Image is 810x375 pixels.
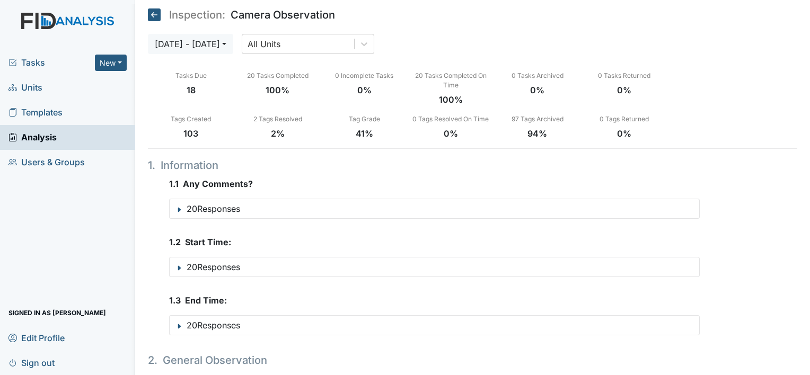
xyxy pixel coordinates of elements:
[234,84,321,96] div: 100%
[183,178,253,189] span: Any Comments?
[581,84,667,96] div: 0%
[169,295,181,306] span: 1 . 3
[321,84,407,96] div: 0%
[581,114,667,124] div: 0 Tags Returned
[494,127,580,140] div: 94%
[148,71,234,81] div: Tasks Due
[148,114,234,124] div: Tags Created
[248,38,280,50] div: All Units
[148,127,234,140] div: 103
[234,114,321,124] div: 2 Tags Resolved
[148,8,335,21] h5: Camera Observation
[169,10,225,20] span: Inspection:
[185,295,227,306] span: End Time:
[148,84,234,96] div: 18
[234,71,321,81] div: 20 Tasks Completed
[185,237,231,247] span: Start Time:
[321,71,407,81] div: 0 Incomplete Tasks
[8,129,57,146] span: Analysis
[8,104,63,121] span: Templates
[8,79,42,96] span: Units
[581,127,667,140] div: 0%
[148,352,700,368] h4: General Observation
[170,257,700,276] button: 20Responses
[581,71,667,81] div: 0 Tasks Returned
[234,127,321,140] div: 2%
[169,178,179,189] span: 1 . 1
[148,354,157,367] span: 2 .
[321,127,407,140] div: 41%
[8,329,65,346] span: Edit Profile
[8,354,55,371] span: Sign out
[8,305,106,321] span: Signed in as [PERSON_NAME]
[148,34,233,54] button: [DATE] - [DATE]
[408,93,494,106] div: 100%
[170,316,700,335] button: 20Responses
[408,114,494,124] div: 0 Tags Resolved On Time
[8,154,85,171] span: Users & Groups
[169,237,181,247] span: 1 . 2
[494,84,580,96] div: 0%
[8,56,95,69] a: Tasks
[95,55,127,71] button: New
[170,199,700,218] button: 20Responses
[408,127,494,140] div: 0%
[148,157,700,173] h4: Information
[494,114,580,124] div: 97 Tags Archived
[494,71,580,81] div: 0 Tasks Archived
[321,114,407,124] div: Tag Grade
[148,159,155,172] span: 1 .
[408,71,494,90] div: 20 Tasks Completed On Time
